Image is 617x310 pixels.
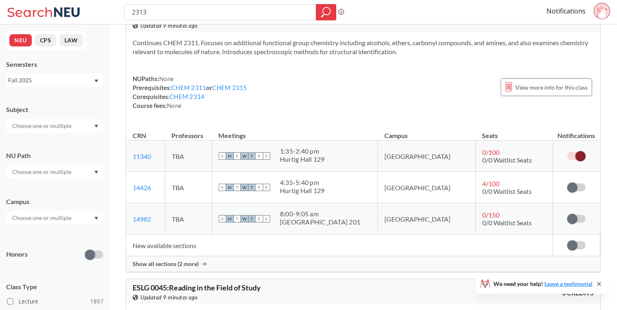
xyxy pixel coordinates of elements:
[475,123,553,141] th: Seats
[6,250,28,259] p: Honors
[131,5,310,19] input: Class, professor, course number, "phrase"
[167,102,182,109] span: None
[133,260,199,268] span: Show all sections (2 more)
[6,197,103,206] div: Campus
[255,152,263,160] span: F
[482,187,532,195] span: 0/0 Waitlist Seats
[482,180,499,187] span: 4 / 100
[212,84,247,91] a: CHEM 2315
[482,156,532,164] span: 0/0 Waitlist Seats
[226,184,233,191] span: M
[280,210,360,218] div: 8:00 - 9:05 am
[515,82,588,92] span: View more info for this class
[6,282,103,291] span: Class Type
[316,4,336,20] div: magnifying glass
[165,172,212,203] td: TBA
[280,147,325,155] div: 1:35 - 2:40 pm
[378,123,475,141] th: Campus
[133,283,261,292] span: ESLG 0045 : Reading in the Field of Study
[233,152,241,160] span: T
[140,21,198,30] span: Updated 9 minutes ago
[171,84,206,91] a: CHEM 2311
[280,187,325,195] div: Hurtig Hall 129
[241,184,248,191] span: W
[248,215,255,222] span: T
[482,219,532,226] span: 0/0 Waitlist Seats
[126,235,553,256] td: New available sections
[212,123,378,141] th: Meetings
[493,281,593,287] span: We need your help!
[133,74,247,110] div: NUPaths: Prerequisites: or Corequisites: Course fees:
[280,178,325,187] div: 4:35 - 5:40 pm
[133,38,594,56] section: Continues CHEM 2311. Focuses on additional functional group chemistry including alcohols, ethers,...
[94,171,98,174] svg: Dropdown arrow
[263,152,270,160] span: S
[378,172,475,203] td: [GEOGRAPHIC_DATA]
[6,74,103,87] div: Fall 2025Dropdown arrow
[159,75,174,82] span: None
[378,141,475,172] td: [GEOGRAPHIC_DATA]
[219,152,226,160] span: S
[248,184,255,191] span: T
[133,131,146,140] div: CRN
[94,79,98,83] svg: Dropdown arrow
[8,121,77,131] input: Choose one or multiple
[241,215,248,222] span: W
[133,152,151,160] a: 11340
[546,7,586,15] a: Notifications
[35,34,56,46] button: CPS
[226,215,233,222] span: M
[165,123,212,141] th: Professors
[482,148,499,156] span: 0 / 100
[6,165,103,179] div: Dropdown arrow
[7,296,103,307] label: Lecture
[219,184,226,191] span: S
[263,215,270,222] span: S
[6,151,103,160] div: NU Path
[90,297,103,306] span: 1897
[233,215,241,222] span: T
[8,213,77,223] input: Choose one or multiple
[170,93,204,100] a: CHEM 2314
[94,125,98,128] svg: Dropdown arrow
[248,152,255,160] span: T
[6,119,103,133] div: Dropdown arrow
[280,155,325,163] div: Hurtig Hall 129
[8,167,77,177] input: Choose one or multiple
[233,184,241,191] span: T
[6,211,103,225] div: Dropdown arrow
[378,203,475,235] td: [GEOGRAPHIC_DATA]
[6,105,103,114] div: Subject
[263,184,270,191] span: S
[219,215,226,222] span: S
[94,217,98,220] svg: Dropdown arrow
[255,184,263,191] span: F
[6,60,103,69] div: Semesters
[126,256,600,272] div: Show all sections (2 more)
[280,218,360,226] div: [GEOGRAPHIC_DATA] 201
[8,76,93,85] div: Fall 2025
[255,215,263,222] span: F
[133,215,151,223] a: 14982
[140,293,198,302] span: Updated 9 minutes ago
[241,152,248,160] span: W
[9,34,32,46] button: NEU
[553,123,600,141] th: Notifications
[226,152,233,160] span: M
[165,203,212,235] td: TBA
[482,211,499,219] span: 0 / 150
[165,141,212,172] td: TBA
[544,280,593,287] a: Leave a testimonial
[60,34,83,46] button: LAW
[133,184,151,191] a: 14426
[321,7,331,18] svg: magnifying glass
